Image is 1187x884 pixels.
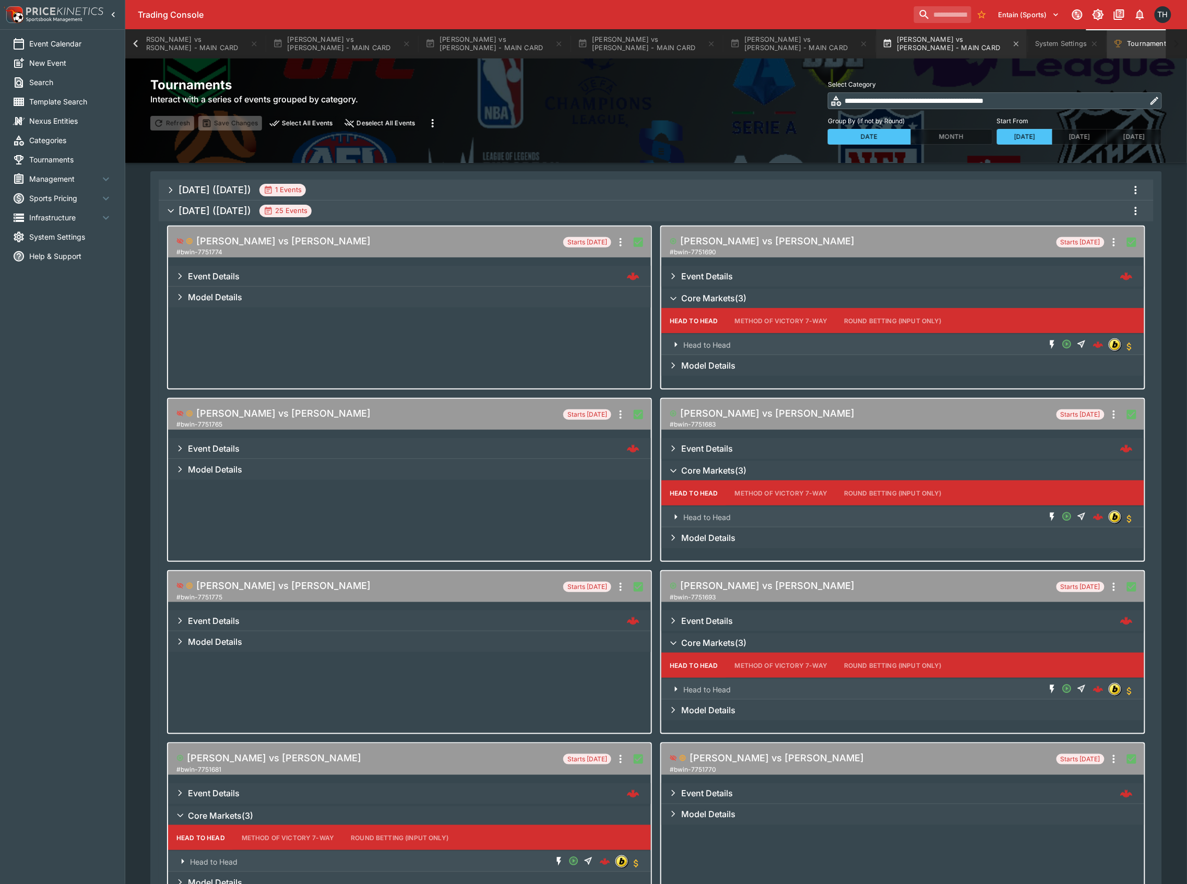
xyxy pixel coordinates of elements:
span: Categories [29,135,112,146]
p: Head to Head [683,684,731,695]
button: Round Betting (input only) [836,308,950,333]
h6: Model Details [188,292,242,303]
span: # bwin-7751765 [176,419,222,430]
span: # bwin-7751775 [176,592,222,603]
h6: Core Markets ( 3 ) [681,465,746,476]
button: Expand [661,355,1144,376]
span: Infrastructure [29,212,100,223]
div: bwin [615,855,628,868]
span: Starts [DATE] [1057,582,1105,592]
span: # bwin-7751690 [670,247,716,257]
button: Expand [661,804,1144,825]
button: Head to Head [661,653,727,678]
img: logo-cerberus--red.svg [1120,442,1133,455]
h6: Model Details [188,637,242,647]
button: close [341,116,419,131]
div: bwin [1109,683,1121,696]
button: Method of Victory 7-Way [727,480,836,505]
h6: Model Details [681,705,735,716]
h6: Event Details [188,271,240,282]
div: bwin [1109,338,1121,351]
button: Expand [168,287,651,308]
a: a831f0dd-ddad-4f90-a127-7dfd332d095c [624,267,643,286]
h5: [PERSON_NAME] vs [PERSON_NAME] [187,752,361,764]
button: Expand [661,266,1144,287]
h5: [PERSON_NAME] vs [PERSON_NAME] [196,235,371,247]
button: Expand [661,506,1144,527]
span: # bwin-7751681 [176,764,221,775]
svg: Open [670,582,677,590]
span: Starts [DATE] [563,754,611,764]
h6: Model Details [681,809,735,820]
button: Method of Victory 7-Way [727,653,836,678]
h5: [PERSON_NAME] vs [PERSON_NAME] [680,407,854,419]
button: more [423,114,442,133]
button: Round Betting (input only) [836,480,950,505]
button: Expand [168,783,651,804]
h6: Event Details [681,443,733,454]
button: Expand [661,700,1144,721]
h5: [PERSON_NAME] vs [PERSON_NAME] [680,580,854,592]
a: fb5b02c1-8286-43de-9046-dbe8af8dcb74 [1117,439,1136,458]
button: [DATE] ([DATE])1 Eventsmore [159,180,1154,201]
label: Group By (if not by Round) [828,113,993,129]
svg: Open [1061,339,1073,349]
span: Starts [DATE] [563,237,611,247]
svg: Open [1061,683,1073,694]
img: logo-cerberus--red.svg [600,856,610,867]
a: 808e6802-7981-4a43-a5d4-6f35ae4f04fa [1090,509,1107,525]
a: 592e66d4-47e8-4c9b-9d42-db49a9f6cd3e [1117,784,1136,803]
span: [missing translation: 'screens.event.pricing.market.type.BettingOpen'] [567,856,580,868]
div: Group By (if not by Round) [828,129,993,145]
img: logo-cerberus--red.svg [1120,615,1133,627]
button: Head to Head [168,825,233,850]
img: PriceKinetics Logo [3,4,24,25]
button: Expand [168,266,651,287]
a: b0e7407d-8715-4c2e-93e9-3bf2c0ccf589 [1090,336,1107,353]
div: a831f0dd-ddad-4f90-a127-7dfd332d095c [627,270,639,282]
span: Excluded from Specials [1123,681,1136,698]
button: more [1105,577,1123,596]
button: Expand [661,527,1144,548]
span: Help & Support [29,251,112,262]
div: Todd Henderson [1155,6,1171,23]
p: Head to Head [683,339,731,350]
button: [DATE] [1052,129,1107,145]
svg: Suspended [679,755,686,762]
button: Expand [168,610,651,631]
div: Start From [997,129,1162,145]
button: more [1105,750,1123,769]
h5: [DATE] ([DATE]) [179,184,251,196]
div: 65538ef9-2de4-4188-9b81-0aa15111d624 [627,442,639,455]
img: Sportsbook Management [26,17,82,22]
div: 808e6802-7981-4a43-a5d4-6f35ae4f04fa [1093,512,1103,522]
img: logo-cerberus--red.svg [1093,684,1103,694]
a: 65538ef9-2de4-4188-9b81-0aa15111d624 [624,439,643,458]
h2: Tournaments [150,77,442,93]
span: Starts [DATE] [1057,754,1105,764]
button: preview [266,116,337,131]
button: [PERSON_NAME] vs [PERSON_NAME] - MAIN CARD [267,29,417,58]
button: more [1105,405,1123,424]
img: logo-cerberus--red.svg [627,270,639,282]
span: Excluded from Specials [1123,509,1136,526]
a: ac46c1a5-d084-4b6d-ba5b-53a7435cd9ac [1117,267,1136,286]
svg: Hidden [670,755,677,762]
h6: Model Details [188,464,242,475]
h6: Event Details [681,616,733,627]
span: [missing translation: 'screens.event.pricing.market.type.BettingOpen'] [1061,511,1073,523]
button: more [611,233,630,252]
h6: Core Markets ( 3 ) [188,810,253,821]
button: Expand [168,459,651,480]
img: logo-cerberus--red.svg [1093,512,1103,522]
svg: Open [176,755,184,762]
div: b0e7407d-8715-4c2e-93e9-3bf2c0ccf589 [1093,339,1103,350]
h5: [PERSON_NAME] vs [PERSON_NAME] [196,580,371,592]
span: # bwin-7751770 [670,764,716,775]
span: New Event [29,57,112,68]
img: PriceKinetics [26,7,103,15]
div: 1 Events [264,185,302,195]
svg: Hidden [176,238,184,245]
button: more [1126,202,1145,220]
div: a793c9e6-2f70-4a12-8b33-f31409c9ee6e [627,787,639,800]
